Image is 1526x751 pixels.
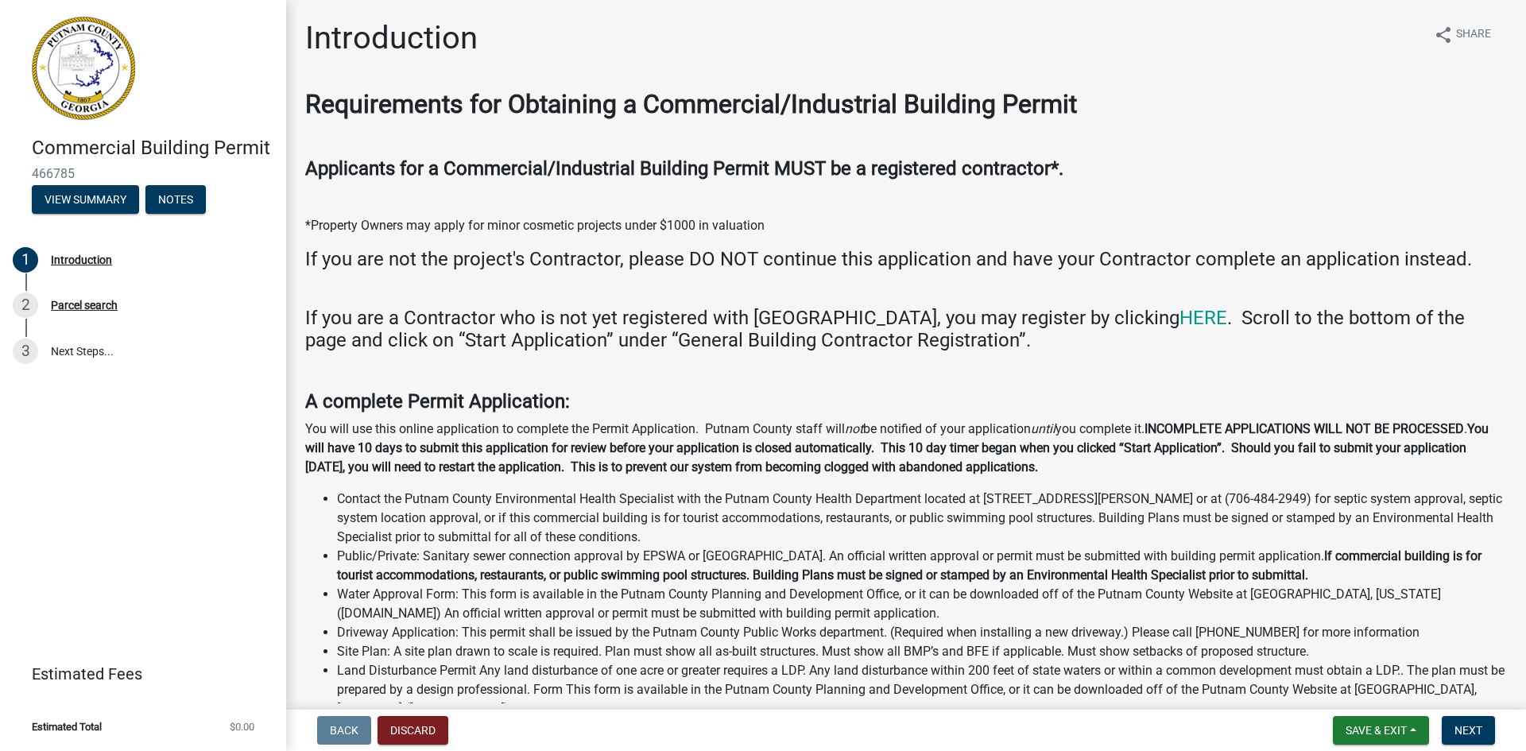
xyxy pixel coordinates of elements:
span: Estimated Total [32,722,102,732]
a: HERE [1179,307,1227,329]
strong: If commercial building is for tourist accommodations, restaurants, or public swimming pool struct... [337,548,1481,583]
i: not [845,421,863,436]
strong: Requirements for Obtaining a Commercial/Industrial Building Permit [305,89,1077,119]
div: 1 [13,247,38,273]
span: Next [1454,724,1482,737]
span: Back [330,724,358,737]
button: Save & Exit [1333,716,1429,745]
strong: A complete Permit Application: [305,390,570,412]
strong: Applicants for a Commercial/Industrial Building Permit MUST be a registered contractor*. [305,157,1063,180]
strong: You will have 10 days to submit this application for review before your application is closed aut... [305,421,1489,474]
li: Public/Private: Sanitary sewer connection approval by EPSWA or [GEOGRAPHIC_DATA]. An official wri... [337,547,1507,585]
span: Share [1456,25,1491,45]
div: Parcel search [51,300,118,311]
button: shareShare [1421,19,1504,50]
div: 3 [13,339,38,364]
div: 2 [13,292,38,318]
li: Driveway Application: This permit shall be issued by the Putnam County Public Works department. (... [337,623,1507,642]
div: Introduction [51,254,112,265]
button: Notes [145,185,206,214]
button: View Summary [32,185,139,214]
p: You will use this online application to complete the Permit Application. Putnam County staff will... [305,420,1507,477]
img: Putnam County, Georgia [32,17,135,120]
button: Next [1442,716,1495,745]
i: share [1434,25,1453,45]
span: $0.00 [230,722,254,732]
span: Save & Exit [1346,724,1407,737]
span: 466785 [32,166,254,181]
h4: Commercial Building Permit [32,137,273,160]
wm-modal-confirm: Notes [145,194,206,207]
h1: Introduction [305,19,478,57]
h4: If you are not the project's Contractor, please DO NOT continue this application and have your Co... [305,248,1507,271]
li: Land Disturbance Permit Any land disturbance of one acre or greater requires a LDP. Any land dist... [337,661,1507,718]
wm-modal-confirm: Summary [32,194,139,207]
i: until [1031,421,1055,436]
li: Water Approval Form: This form is available in the Putnam County Planning and Development Office,... [337,585,1507,623]
h4: If you are a Contractor who is not yet registered with [GEOGRAPHIC_DATA], you may register by cli... [305,307,1507,353]
button: Back [317,716,371,745]
strong: INCOMPLETE APPLICATIONS WILL NOT BE PROCESSED [1144,421,1464,436]
li: Contact the Putnam County Environmental Health Specialist with the Putnam County Health Departmen... [337,490,1507,547]
p: *Property Owners may apply for minor cosmetic projects under $1000 in valuation [305,216,1507,235]
a: Estimated Fees [13,658,261,690]
li: Site Plan: A site plan drawn to scale is required. Plan must show all as-built structures. Must s... [337,642,1507,661]
button: Discard [378,716,448,745]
